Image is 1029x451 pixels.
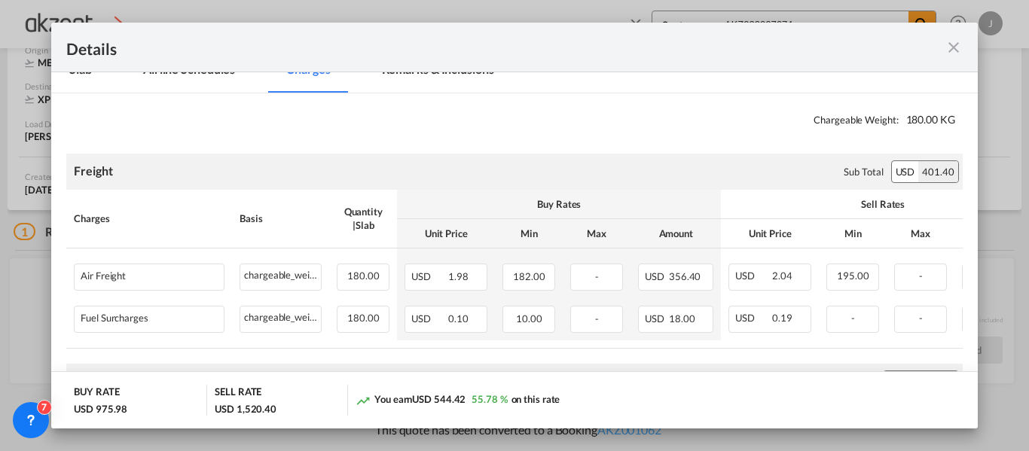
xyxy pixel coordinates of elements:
[595,312,599,325] span: -
[516,312,542,325] span: 10.00
[356,392,560,408] div: You earn on this rate
[819,219,887,248] th: Min
[919,312,923,324] span: -
[74,212,224,225] div: Charges
[472,393,507,405] span: 55.78 %
[918,161,957,182] div: 401.40
[906,112,955,127] span: 180.00 KG
[844,165,883,178] div: Sub Total
[74,163,112,179] div: Freight
[240,212,322,225] div: Basis
[669,312,695,325] span: 18.00
[513,270,545,282] span: 182.00
[51,51,110,93] md-tab-item: Slab
[945,38,963,56] md-icon: icon-close fg-AAA8AD m-0 cursor
[74,385,119,402] div: BUY RATE
[411,270,446,282] span: USD
[405,197,713,211] div: Buy Rates
[837,270,869,282] span: 195.00
[240,264,321,283] div: chargeable_weight
[495,219,563,248] th: Min
[892,161,919,182] div: USD
[563,219,631,248] th: Max
[595,270,599,282] span: -
[66,38,872,56] div: Details
[81,270,126,282] div: Air Freight
[772,270,792,282] span: 2.04
[411,312,446,325] span: USD
[337,205,389,232] div: Quantity | Slab
[66,108,962,131] div: Chargeable Weight:
[772,312,792,324] span: 0.19
[51,23,977,428] md-dialog: Port of Loading ...
[51,51,527,93] md-pagination-wrapper: Use the left and right arrow keys to navigate between tabs
[887,219,954,248] th: Max
[919,270,923,282] span: -
[240,306,321,325] div: chargeable_weight
[215,385,261,402] div: SELL RATE
[215,402,276,416] div: USD 1,520.40
[851,312,855,324] span: -
[735,270,770,282] span: USD
[356,393,371,408] md-icon: icon-trending-up
[125,51,253,93] md-tab-item: Airline Schedules
[631,219,721,248] th: Amount
[74,402,127,416] div: USD 975.98
[397,219,495,248] th: Unit Price
[645,270,667,282] span: USD
[448,270,469,282] span: 1.98
[645,312,667,325] span: USD
[669,270,701,282] span: 356.40
[268,51,348,93] md-tab-item: Charges
[721,219,819,248] th: Unit Price
[735,312,770,324] span: USD
[448,312,469,325] span: 0.10
[347,270,379,282] span: 180.00
[81,312,148,324] div: Fuel Surcharges
[412,393,466,405] span: USD 544.42
[347,312,379,324] span: 180.00
[364,51,512,93] md-tab-item: Remarks & Inclusions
